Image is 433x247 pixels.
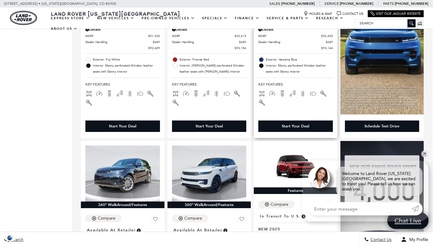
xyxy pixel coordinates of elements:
span: Dealer Handling [172,40,239,44]
a: Pre-Owned Vehicles [138,13,198,23]
span: $92,455 [321,34,333,38]
span: Available at Retailer [87,227,136,233]
span: Vehicle is in stock and ready for immediate delivery. Due to demand, availability is subject to c... [223,227,228,233]
a: About Us [47,23,81,34]
span: Vehicle is in stock and ready for immediate delivery. Due to demand, availability is subject to c... [136,227,141,233]
div: Start Your Deal [258,120,333,132]
div: Compare [184,216,202,221]
div: Start Your Deal [195,123,223,129]
a: Service & Parts [263,13,312,23]
div: 360° WalkAround/Features [81,202,164,208]
a: Dealer Handling $689 [258,40,333,44]
a: In Transit to U.S.New 2025Range Rover Sport SE 360PS [258,212,333,237]
span: $689 [239,40,246,44]
a: New Vehicles [94,13,138,23]
div: Start Your Deal [172,120,247,132]
div: Welcome to Land Rover [US_STATE][GEOGRAPHIC_DATA], we are excited to meet you! Please tell us how... [336,167,422,196]
button: Save Vehicle [151,214,160,226]
span: In Transit to U.S. [260,213,301,220]
a: MSRP $92,455 [258,34,333,38]
img: Opt-Out Icon [3,235,17,241]
div: Compare [98,216,115,221]
section: Click to Open Cookie Consent Modal [3,235,17,241]
input: Enter your message [308,202,412,215]
span: Interior: Ebony perforated Windsor leather seats with Ebony interior [93,63,160,75]
span: AWD [172,91,179,95]
span: Contact Us [369,237,392,242]
span: MSRP [258,34,321,38]
span: Parts [383,2,394,6]
img: Land Rover [10,11,37,25]
button: Compare Vehicle [172,214,208,222]
span: Backup Camera [279,91,286,95]
img: 2025 LAND ROVER Range Rover Sport SE [85,145,160,202]
button: Compare Vehicle [258,201,294,208]
a: land-rover [10,11,37,25]
span: $92,609 [148,46,160,50]
span: Fog Lights [309,91,317,95]
span: Fog Lights [137,91,144,95]
span: Keyless Entry [258,100,266,104]
span: Interior Accents [147,91,154,95]
span: Interior: [PERSON_NAME] perforated Windsor leather seats with [PERSON_NAME] interior [180,63,247,75]
img: 2025 LAND ROVER Range Rover Sport SE 360PS [258,145,333,187]
span: Key Features : [85,81,160,88]
span: $689 [326,40,333,44]
div: Start Your Deal [282,123,309,129]
span: Interior Accents [233,91,241,95]
span: Blind Spot Monitor [116,91,123,95]
span: Adaptive Cruise Control [96,91,103,95]
span: Key Features : [172,81,247,88]
span: Vehicle has shipped from factory of origin. Estimated time of delivery to Retailer is on average ... [301,213,306,220]
span: Interior: Ebony perforated Windsor leather seats with Ebony interior [266,63,333,75]
span: Land Rover [US_STATE][GEOGRAPHIC_DATA] [51,10,180,17]
a: Research [312,13,347,23]
span: $93,104 [235,46,246,50]
a: $93,144 [258,46,333,50]
span: Dealer Handling [258,40,326,44]
a: Submit [412,202,422,215]
span: Backup Camera [192,91,200,95]
span: Adaptive Cruise Control [269,91,276,95]
a: [STREET_ADDRESS] • [US_STATE][GEOGRAPHIC_DATA], CO 80905 [4,2,116,6]
span: Blind Spot Monitor [289,91,296,95]
a: Contact Us [337,11,363,16]
span: Keyless Entry [85,100,93,104]
span: $92,415 [235,34,246,38]
a: Finance [231,13,263,23]
span: Bluetooth [126,91,134,95]
a: Visit Our Jaguar Website [370,11,421,16]
span: Exterior: Fuji White [93,57,160,63]
a: Dealer Handling $689 [85,40,160,44]
span: Bluetooth [213,91,220,95]
span: Exterior: Firenze Red [180,57,247,63]
a: $93,104 [172,46,247,50]
span: $91,920 [148,34,160,38]
span: Backup Camera [106,91,113,95]
span: MSRP [172,34,235,38]
span: Interior Accents [320,91,327,95]
a: Specials [198,13,231,23]
div: Schedule Test Drive [364,123,399,129]
button: Open user profile menu [396,232,433,247]
span: My Profile [407,237,428,242]
div: Start Your Deal [109,123,136,129]
span: $689 [153,40,160,44]
span: AWD [85,91,93,95]
div: Features [254,187,337,194]
button: Save Vehicle [237,214,246,226]
span: Blind Spot Monitor [203,91,210,95]
span: Keyless Entry [172,100,179,104]
span: Fog Lights [223,91,230,95]
a: Dealer Handling $689 [172,40,247,44]
a: [PHONE_NUMBER] [281,1,315,6]
div: Compare [271,202,288,207]
img: Agent profile photo [308,167,330,188]
a: [PHONE_NUMBER] [340,1,373,6]
a: MSRP $91,920 [85,34,160,38]
img: 2025 LAND ROVER Range Rover Sport SE [172,145,247,202]
span: $93,144 [321,46,333,50]
a: MSRP $92,415 [172,34,247,38]
span: New 2025 [258,226,328,232]
a: Hours & Map [304,11,332,16]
